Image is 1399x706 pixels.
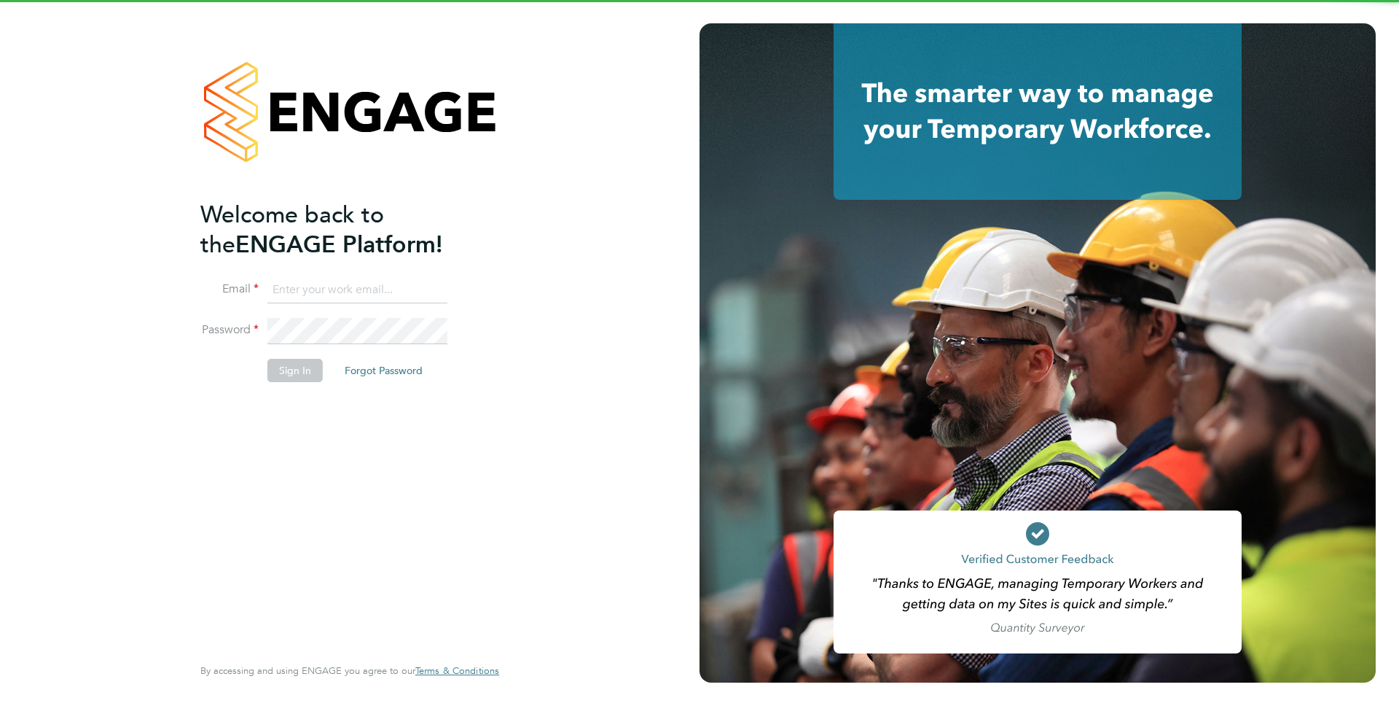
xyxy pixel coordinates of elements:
a: Terms & Conditions [415,665,499,677]
span: Welcome back to the [200,201,384,259]
button: Sign In [267,359,323,382]
span: By accessing and using ENGAGE you agree to our [200,664,499,677]
label: Email [200,282,259,297]
button: Forgot Password [333,359,434,382]
label: Password [200,322,259,338]
span: Terms & Conditions [415,664,499,677]
input: Enter your work email... [267,277,447,303]
h2: ENGAGE Platform! [200,200,485,260]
